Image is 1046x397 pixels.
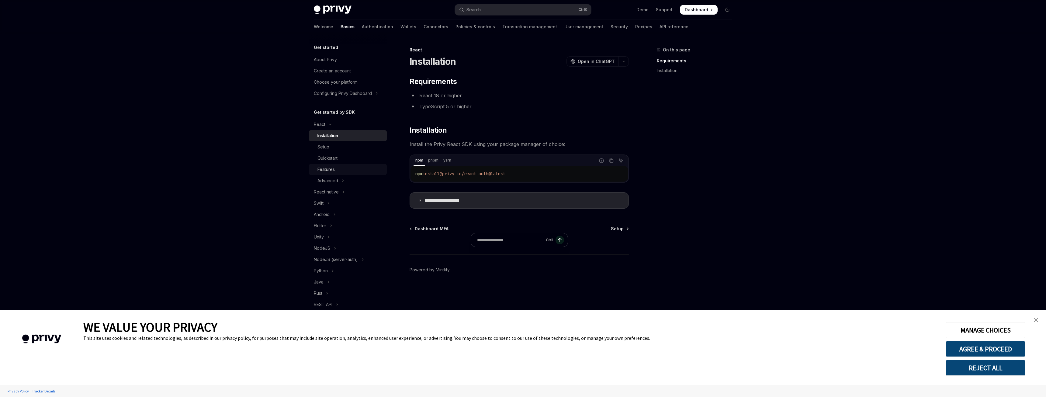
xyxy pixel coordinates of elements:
[309,277,387,287] button: Toggle Java section
[309,141,387,152] a: Setup
[410,91,629,100] li: React 18 or higher
[30,386,57,396] a: Tracker Details
[309,209,387,220] button: Toggle Android section
[314,290,322,297] div: Rust
[617,157,625,165] button: Ask AI
[317,132,338,139] div: Installation
[455,4,591,15] button: Open search
[309,254,387,265] button: Toggle NodeJS (server-auth) section
[597,157,605,165] button: Report incorrect code
[423,171,440,176] span: install
[314,188,339,196] div: React native
[309,130,387,141] a: Installation
[309,54,387,65] a: About Privy
[502,19,557,34] a: Transaction management
[611,19,628,34] a: Security
[309,77,387,88] a: Choose your platform
[309,186,387,197] button: Toggle React native section
[415,171,423,176] span: npm
[466,6,483,13] div: Search...
[410,125,447,135] span: Installation
[314,245,330,252] div: NodeJS
[314,256,358,263] div: NodeJS (server-auth)
[317,177,338,184] div: Advanced
[410,226,449,232] a: Dashboard MFA
[578,7,587,12] span: Ctrl K
[314,67,351,75] div: Create an account
[314,301,332,308] div: REST API
[611,226,628,232] a: Setup
[314,278,324,286] div: Java
[314,56,337,63] div: About Privy
[317,155,338,162] div: Quickstart
[564,19,603,34] a: User management
[410,56,456,67] h1: Installation
[314,222,326,229] div: Flutter
[317,143,329,151] div: Setup
[410,267,450,273] a: Powered by Mintlify
[83,319,217,335] span: WE VALUE YOUR PRIVACY
[410,77,457,86] span: Requirements
[578,58,615,64] span: Open in ChatGPT
[309,119,387,130] button: Toggle React section
[442,157,453,164] div: yarn
[309,232,387,242] button: Toggle Unity section
[635,19,652,34] a: Recipes
[9,326,74,352] img: company logo
[400,19,416,34] a: Wallets
[314,19,333,34] a: Welcome
[660,19,688,34] a: API reference
[314,267,328,274] div: Python
[309,153,387,164] a: Quickstart
[607,157,615,165] button: Copy the contents from the code block
[657,56,737,66] a: Requirements
[314,78,358,86] div: Choose your platform
[657,66,737,75] a: Installation
[309,65,387,76] a: Create an account
[314,121,325,128] div: React
[309,164,387,175] a: Features
[636,7,649,13] a: Demo
[309,220,387,231] button: Toggle Flutter section
[946,341,1025,357] button: AGREE & PROCEED
[362,19,393,34] a: Authentication
[415,226,449,232] span: Dashboard MFA
[566,56,618,67] button: Open in ChatGPT
[722,5,732,15] button: Toggle dark mode
[1030,314,1042,326] a: close banner
[424,19,448,34] a: Connectors
[410,102,629,111] li: TypeScript 5 or higher
[410,140,629,148] span: Install the Privy React SDK using your package manager of choice:
[314,90,372,97] div: Configuring Privy Dashboard
[440,171,505,176] span: @privy-io/react-auth@latest
[685,7,708,13] span: Dashboard
[309,175,387,186] button: Toggle Advanced section
[1034,318,1038,322] img: close banner
[455,19,495,34] a: Policies & controls
[314,200,324,207] div: Swift
[410,47,629,53] div: React
[946,322,1025,338] button: MANAGE CHOICES
[317,166,335,173] div: Features
[426,157,440,164] div: pnpm
[6,386,30,396] a: Privacy Policy
[314,211,330,218] div: Android
[309,198,387,209] button: Toggle Swift section
[314,233,324,241] div: Unity
[656,7,673,13] a: Support
[309,265,387,276] button: Toggle Python section
[83,335,937,341] div: This site uses cookies and related technologies, as described in our privacy policy, for purposes...
[314,44,338,51] h5: Get started
[341,19,355,34] a: Basics
[309,88,387,99] button: Toggle Configuring Privy Dashboard section
[680,5,718,15] a: Dashboard
[309,288,387,299] button: Toggle Rust section
[414,157,425,164] div: npm
[663,46,690,54] span: On this page
[946,360,1025,376] button: REJECT ALL
[611,226,624,232] span: Setup
[477,233,543,247] input: Ask a question...
[556,236,564,244] button: Send message
[314,5,352,14] img: dark logo
[309,299,387,310] button: Toggle REST API section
